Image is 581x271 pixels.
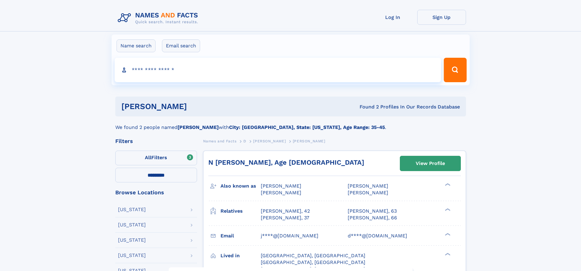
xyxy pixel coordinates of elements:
[261,183,301,189] span: [PERSON_NAME]
[368,10,417,25] a: Log In
[243,137,246,145] a: D
[417,10,466,25] a: Sign Up
[416,156,445,170] div: View Profile
[115,10,203,26] img: Logo Names and Facts
[293,139,325,143] span: [PERSON_NAME]
[118,222,146,227] div: [US_STATE]
[121,103,273,110] h1: [PERSON_NAME]
[115,151,197,165] label: Filters
[443,183,451,187] div: ❯
[145,155,151,160] span: All
[273,104,460,110] div: Found 2 Profiles In Our Records Database
[229,124,385,130] b: City: [GEOGRAPHIC_DATA], State: [US_STATE], Age Range: 35-45
[203,137,237,145] a: Names and Facts
[243,139,246,143] span: D
[261,253,365,258] span: [GEOGRAPHIC_DATA], [GEOGRAPHIC_DATA]
[221,251,261,261] h3: Lived in
[261,259,365,265] span: [GEOGRAPHIC_DATA], [GEOGRAPHIC_DATA]
[208,159,364,166] a: N [PERSON_NAME], Age [DEMOGRAPHIC_DATA]
[118,253,146,258] div: [US_STATE]
[115,116,466,131] div: We found 2 people named with .
[400,156,461,171] a: View Profile
[253,137,286,145] a: [PERSON_NAME]
[348,208,397,214] a: [PERSON_NAME], 63
[348,183,388,189] span: [PERSON_NAME]
[443,207,451,211] div: ❯
[115,138,197,144] div: Filters
[443,232,451,236] div: ❯
[221,206,261,216] h3: Relatives
[115,58,441,82] input: search input
[261,214,309,221] a: [PERSON_NAME], 37
[261,208,310,214] a: [PERSON_NAME], 42
[221,181,261,191] h3: Also known as
[221,231,261,241] h3: Email
[444,58,466,82] button: Search Button
[178,124,219,130] b: [PERSON_NAME]
[118,207,146,212] div: [US_STATE]
[115,190,197,195] div: Browse Locations
[117,39,156,52] label: Name search
[162,39,200,52] label: Email search
[261,190,301,196] span: [PERSON_NAME]
[348,214,397,221] a: [PERSON_NAME], 66
[118,238,146,243] div: [US_STATE]
[443,252,451,256] div: ❯
[253,139,286,143] span: [PERSON_NAME]
[348,190,388,196] span: [PERSON_NAME]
